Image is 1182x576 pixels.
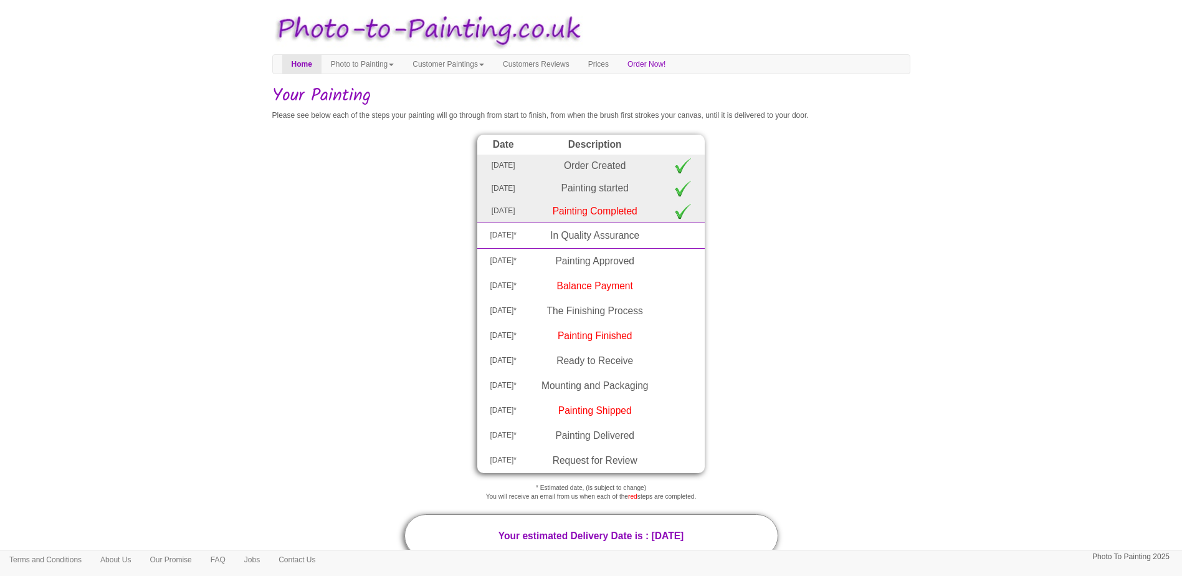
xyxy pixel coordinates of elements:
img: Done [674,203,692,219]
td: Painting Delivered [529,423,661,448]
td: Painting Shipped [529,398,661,423]
p: Photo To Painting 2025 [1092,550,1170,564]
img: To Do [674,277,692,295]
td: [DATE] [477,200,528,223]
td: [DATE]* [477,223,528,249]
td: Balance Payment [529,274,661,299]
a: Order Now! [618,55,675,74]
td: Painting Finished [529,324,661,348]
a: Our Promise [140,550,201,569]
a: Home [282,55,322,74]
img: To Do [674,377,692,395]
p: Please see below each of the steps your painting will go through from start to finish, from when ... [272,109,910,122]
td: [DATE]* [477,448,528,473]
td: In Quality Assurance [529,223,661,249]
h2: Your Painting [272,87,910,106]
img: To Do [674,302,692,320]
a: FAQ [201,550,235,569]
p: Your estimated Delivery Date is : [DATE] [404,514,778,557]
td: Painting Approved [529,249,661,274]
td: [DATE] [477,155,528,177]
td: [DATE]* [477,373,528,398]
td: [DATE]* [477,348,528,373]
td: Mounting and Packaging [529,373,661,398]
img: To Do [674,226,692,245]
td: [DATE]* [477,299,528,324]
td: [DATE]* [477,274,528,299]
a: Customer Paintings [403,55,493,74]
img: To Do [674,327,692,345]
strong: Date [493,139,514,150]
img: To Do [674,352,692,370]
td: Painting Completed [529,200,661,223]
img: To Do [674,401,692,420]
td: [DATE]* [477,324,528,348]
td: [DATE]* [477,423,528,448]
span: red [628,493,637,500]
img: Photo to Painting [266,6,585,54]
td: [DATE]* [477,398,528,423]
img: Done [674,158,692,174]
td: Painting started [529,177,661,199]
td: [DATE]* [477,249,528,274]
img: To Do [674,451,692,470]
a: Photo to Painting [322,55,403,74]
a: Prices [579,55,618,74]
a: About Us [91,550,140,569]
a: Jobs [235,550,269,569]
a: Customers Reviews [493,55,579,74]
a: Contact Us [269,550,325,569]
td: Ready to Receive [529,348,661,373]
img: To Do [674,252,692,271]
img: To Do [674,426,692,445]
td: The Finishing Process [529,299,661,324]
td: Request for Review [529,448,661,473]
strong: Description [568,139,622,150]
img: Done [674,180,692,196]
td: Order Created [529,155,661,177]
td: [DATE] [477,177,528,199]
p: * Estimated date, (is subject to change) You will receive an email from us when each of the steps... [279,484,904,502]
